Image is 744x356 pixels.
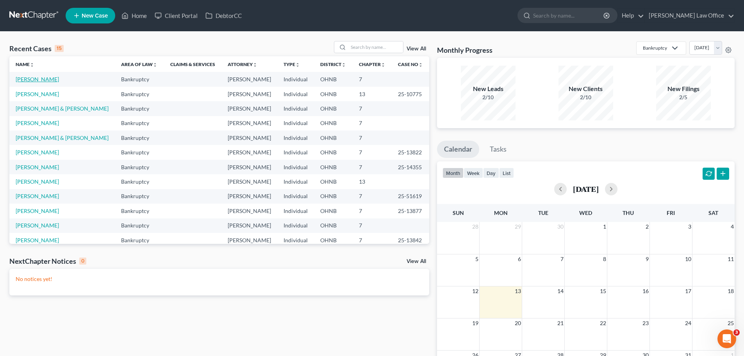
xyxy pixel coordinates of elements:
[202,9,246,23] a: DebtorCC
[221,233,277,247] td: [PERSON_NAME]
[115,174,164,189] td: Bankruptcy
[453,209,464,216] span: Sun
[79,258,86,265] div: 0
[645,254,649,264] span: 9
[277,204,314,218] td: Individual
[115,189,164,204] td: Bankruptcy
[295,63,300,67] i: unfold_more
[221,189,277,204] td: [PERSON_NAME]
[464,168,483,178] button: week
[9,44,64,53] div: Recent Cases
[341,63,346,67] i: unfold_more
[55,45,64,52] div: 15
[314,131,352,145] td: OHNB
[221,145,277,159] td: [PERSON_NAME]
[115,116,164,131] td: Bankruptcy
[277,87,314,101] td: Individual
[727,254,735,264] span: 11
[353,174,392,189] td: 13
[16,76,59,82] a: [PERSON_NAME]
[314,116,352,131] td: OHNB
[727,286,735,296] span: 18
[618,9,644,23] a: Help
[471,222,479,231] span: 28
[221,160,277,174] td: [PERSON_NAME]
[623,209,634,216] span: Thu
[118,9,151,23] a: Home
[16,91,59,97] a: [PERSON_NAME]
[277,116,314,131] td: Individual
[314,160,352,174] td: OHNB
[277,101,314,116] td: Individual
[717,329,736,348] iframe: Intercom live chat
[314,145,352,159] td: OHNB
[442,168,464,178] button: month
[684,286,692,296] span: 17
[16,178,59,185] a: [PERSON_NAME]
[284,61,300,67] a: Typeunfold_more
[16,120,59,126] a: [PERSON_NAME]
[221,101,277,116] td: [PERSON_NAME]
[115,87,164,101] td: Bankruptcy
[494,209,508,216] span: Mon
[602,254,607,264] span: 8
[514,286,522,296] span: 13
[277,174,314,189] td: Individual
[228,61,257,67] a: Attorneyunfold_more
[461,84,516,93] div: New Leads
[253,63,257,67] i: unfold_more
[418,63,423,67] i: unfold_more
[733,329,740,336] span: 3
[557,222,564,231] span: 30
[359,61,385,67] a: Chapterunfold_more
[121,61,157,67] a: Area of Lawunfold_more
[392,204,429,218] td: 25-13877
[687,222,692,231] span: 3
[730,222,735,231] span: 4
[573,185,599,193] h2: [DATE]
[16,222,59,229] a: [PERSON_NAME]
[461,93,516,101] div: 2/10
[437,141,479,158] a: Calendar
[115,101,164,116] td: Bankruptcy
[471,318,479,328] span: 19
[381,63,385,67] i: unfold_more
[557,318,564,328] span: 21
[645,9,734,23] a: [PERSON_NAME] Law Office
[314,87,352,101] td: OHNB
[392,87,429,101] td: 25-10775
[656,84,711,93] div: New Filings
[602,222,607,231] span: 1
[599,318,607,328] span: 22
[353,204,392,218] td: 7
[221,131,277,145] td: [PERSON_NAME]
[277,72,314,86] td: Individual
[277,160,314,174] td: Individual
[558,84,613,93] div: New Clients
[277,189,314,204] td: Individual
[153,63,157,67] i: unfold_more
[16,193,59,199] a: [PERSON_NAME]
[277,218,314,233] td: Individual
[30,63,34,67] i: unfold_more
[407,46,426,52] a: View All
[221,72,277,86] td: [PERSON_NAME]
[483,141,514,158] a: Tasks
[151,9,202,23] a: Client Portal
[353,131,392,145] td: 7
[16,105,109,112] a: [PERSON_NAME] & [PERSON_NAME]
[557,286,564,296] span: 14
[499,168,514,178] button: list
[560,254,564,264] span: 7
[517,254,522,264] span: 6
[353,116,392,131] td: 7
[115,160,164,174] td: Bankruptcy
[277,233,314,247] td: Individual
[475,254,479,264] span: 5
[314,189,352,204] td: OHNB
[82,13,108,19] span: New Case
[9,256,86,266] div: NextChapter Notices
[645,222,649,231] span: 2
[471,286,479,296] span: 12
[727,318,735,328] span: 25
